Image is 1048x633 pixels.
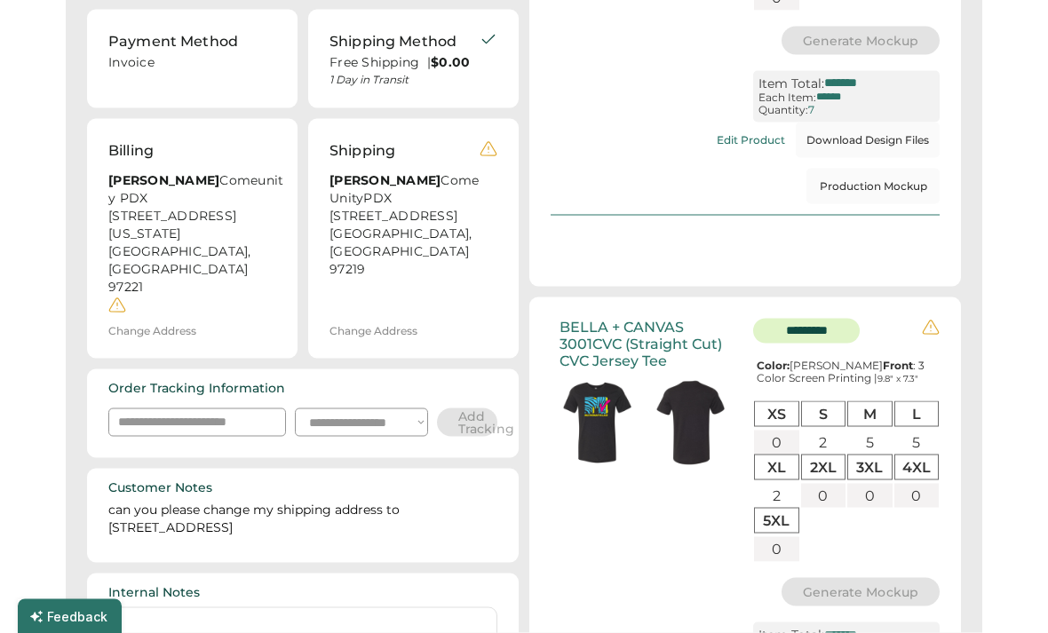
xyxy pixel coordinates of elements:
div: XL [754,455,799,480]
div: 0 [801,484,846,508]
div: Internal Notes [108,584,200,602]
strong: $0.00 [431,54,470,70]
div: 1 Day in Transit [329,73,480,87]
button: Generate Mockup [782,27,941,55]
div: Change Address [329,325,417,337]
div: Invoice [108,54,286,76]
div: Free Shipping | [329,54,480,72]
div: 5 [894,431,940,455]
button: Generate Mockup [782,578,941,606]
div: [PERSON_NAME] : 3 Color Screen Printing | [753,360,940,385]
div: 3XL [847,455,893,480]
div: Shipping [329,140,395,162]
div: BELLA + CANVAS 3001CVC (Straight Cut) CVC Jersey Tee [560,319,737,370]
strong: [PERSON_NAME] [108,172,219,188]
div: 0 [754,537,799,561]
div: Change Address [108,325,196,337]
div: 5 [847,431,893,455]
div: L [894,401,940,427]
img: generate-image [551,376,644,470]
strong: Color: [757,359,790,372]
button: Production Mockup [806,169,940,204]
div: 2 [801,431,846,455]
div: Payment Method [108,31,238,52]
img: generate-image [644,376,737,470]
div: Order Tracking Information [108,380,285,398]
div: M [847,401,893,427]
div: 0 [847,484,893,508]
div: XS [754,401,799,427]
div: 0 [754,431,799,455]
button: Add Tracking [437,408,497,437]
strong: [PERSON_NAME] [329,172,441,188]
div: Each Item: [758,91,816,104]
strong: Front [883,359,913,372]
div: Comeunity PDX [STREET_ADDRESS][US_STATE] [GEOGRAPHIC_DATA], [GEOGRAPHIC_DATA] 97221 [108,172,286,296]
div: Shipping Method [329,31,457,52]
div: Edit Product [717,134,785,146]
button: Download Design Files [796,123,940,158]
div: ComeUnityPDX [STREET_ADDRESS] [GEOGRAPHIC_DATA], [GEOGRAPHIC_DATA] 97219 [329,172,480,278]
div: 2 [754,484,799,508]
font: 9.8" x 7.3" [877,373,918,384]
div: 4XL [894,455,940,480]
div: can you please change my shipping address to [STREET_ADDRESS] [108,502,497,542]
div: S [801,401,846,427]
div: Customer Notes [108,479,212,497]
div: 2XL [801,455,846,480]
div: Quantity: [758,104,808,116]
div: 7 [808,104,814,116]
div: Item Total: [758,76,824,91]
div: Billing [108,140,154,162]
div: 5XL [754,508,799,534]
div: 0 [894,484,940,508]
